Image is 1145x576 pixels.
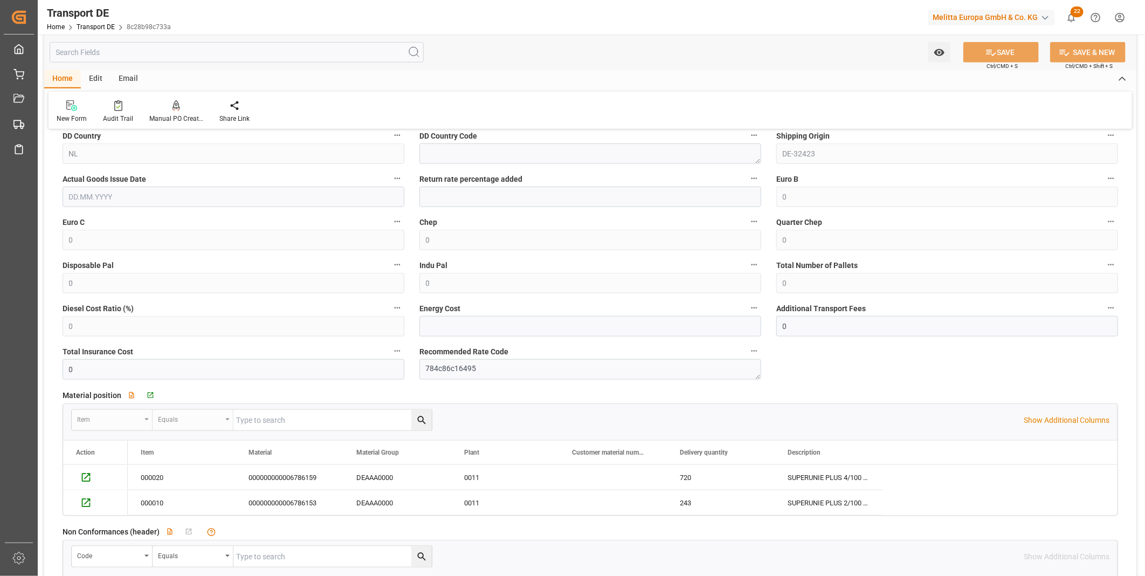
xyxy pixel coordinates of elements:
p: Show Additional Columns [1024,415,1109,426]
span: Additional Transport Fees [776,303,866,314]
div: DEAAA0000 [343,465,451,490]
span: Disposable Pal [63,260,114,271]
span: Total Number of Pallets [776,260,858,271]
span: Material [249,449,272,456]
button: open menu [153,546,233,567]
span: Quarter Chep [776,217,822,228]
div: Item [77,412,141,424]
span: Return rate percentage added [419,174,522,185]
div: Press SPACE to select this row. [128,465,882,490]
button: Quarter Chep [1104,215,1118,229]
div: Equals [158,548,222,561]
div: Manual PO Creation [149,114,203,124]
input: DD.MM.YYYY [63,187,404,207]
div: code [77,548,141,561]
span: Delivery quantity [680,449,728,456]
div: Home [44,70,81,88]
input: Type to search [233,410,432,430]
div: 000000000006786159 [236,465,343,490]
div: Share Link [219,114,250,124]
span: Indu Pal [419,260,447,271]
input: Search Fields [50,42,424,63]
button: Return rate percentage added [747,172,761,186]
span: Euro B [776,174,798,185]
div: Press SPACE to select this row. [128,490,882,516]
div: 000000000006786153 [236,490,343,515]
span: Description [788,449,820,456]
span: Shipping Origin [776,131,830,142]
div: DEAAA0000 [343,490,451,515]
button: open menu [928,42,950,63]
span: DD Country [63,131,101,142]
textarea: 784c86c16495 [419,359,761,380]
span: 22 [1071,6,1084,17]
span: Non Conformances (header) [63,526,160,538]
span: Actual Goods Issue Date [63,174,146,185]
span: Ctrl/CMD + Shift + S [1065,62,1113,70]
button: Chep [747,215,761,229]
span: Energy Cost [419,303,460,314]
button: Euro C [390,215,404,229]
button: Help Center [1084,5,1108,30]
div: 0011 [451,465,559,490]
button: search button [411,546,432,567]
span: Diesel Cost Ratio (%) [63,303,134,314]
div: Action [76,449,95,456]
button: Total Insurance Cost [390,344,404,358]
button: search button [411,410,432,430]
span: Total Insurance Cost [63,346,133,358]
div: Audit Trail [103,114,133,124]
div: Edit [81,70,111,88]
span: Material Group [356,449,399,456]
div: Melitta Europa GmbH & Co. KG [928,10,1055,25]
button: Shipping Origin [1104,128,1118,142]
span: Customer material number [572,449,644,456]
button: DD Country [390,128,404,142]
div: 000010 [128,490,236,515]
button: show 22 new notifications [1059,5,1084,30]
div: 000020 [128,465,236,490]
button: open menu [153,410,233,430]
div: 720 [667,465,775,490]
span: DD Country Code [419,131,477,142]
span: Material position [63,390,121,401]
div: Press SPACE to select this row. [63,465,128,490]
button: open menu [72,546,153,567]
span: Euro C [63,217,85,228]
button: DD Country Code [747,128,761,142]
div: Equals [158,412,222,424]
div: Press SPACE to select this row. [63,490,128,516]
button: SAVE [963,42,1039,63]
span: Item [141,449,154,456]
div: Transport DE [47,5,171,21]
div: Email [111,70,146,88]
span: Chep [419,217,437,228]
div: SUPERUNIE PLUS 4/100 NB 56G DN VE18 [775,465,882,490]
button: SAVE & NEW [1050,42,1126,63]
button: Recommended Rate Code [747,344,761,358]
button: Euro B [1104,172,1118,186]
button: open menu [72,410,153,430]
button: Actual Goods Issue Date [390,172,404,186]
button: Indu Pal [747,258,761,272]
span: Plant [464,449,479,456]
button: Additional Transport Fees [1104,301,1118,315]
button: Energy Cost [747,301,761,315]
button: Diesel Cost Ratio (%) [390,301,404,315]
span: Recommended Rate Code [419,346,508,358]
div: New Form [57,114,87,124]
a: Transport DE [77,23,115,31]
button: Melitta Europa GmbH & Co. KG [928,7,1059,28]
div: 243 [667,490,775,515]
input: Type to search [233,546,432,567]
a: Home [47,23,65,31]
div: SUPERUNIE PLUS 2/100 NB 56G VE18 [775,490,882,515]
span: Ctrl/CMD + S [987,62,1018,70]
div: 0011 [451,490,559,515]
button: Disposable Pal [390,258,404,272]
button: Total Number of Pallets [1104,258,1118,272]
